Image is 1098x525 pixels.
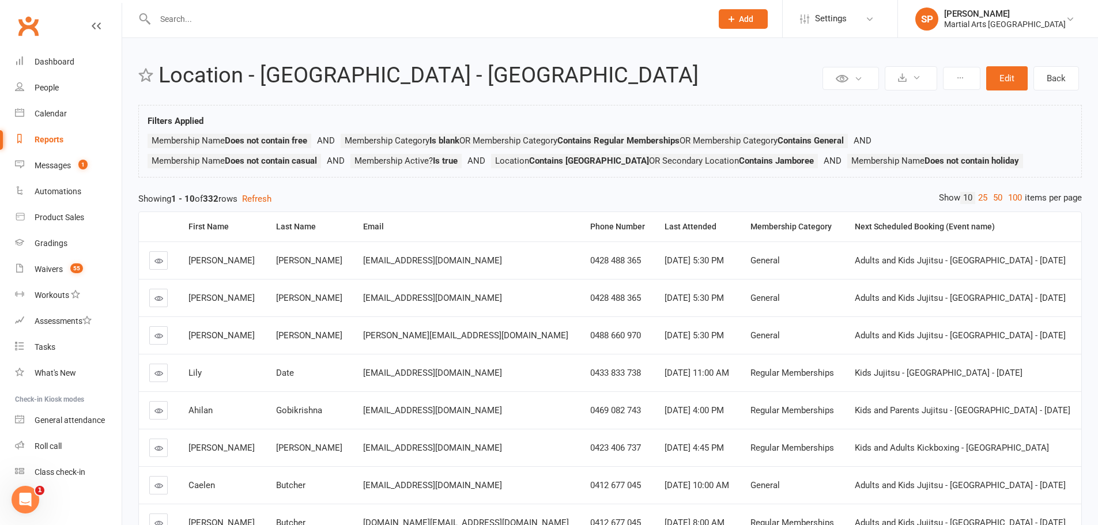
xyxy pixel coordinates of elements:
div: Email [363,222,571,231]
span: [PERSON_NAME] [276,443,342,453]
div: Next Scheduled Booking (Event name) [855,222,1072,231]
span: 0412 677 045 [590,480,641,490]
div: Class check-in [35,467,85,477]
a: 25 [975,192,990,204]
div: Phone Number [590,222,645,231]
span: Adults and Kids Jujitsu - [GEOGRAPHIC_DATA] - [DATE] [855,330,1066,341]
div: Gradings [35,239,67,248]
input: Search... [152,11,704,27]
span: Ahilan [188,405,213,416]
div: Last Name [276,222,344,231]
a: 100 [1005,192,1025,204]
div: Reports [35,135,63,144]
span: 1 [78,160,88,169]
div: Workouts [35,290,69,300]
a: Workouts [15,282,122,308]
span: Adults and Kids Jujitsu - [GEOGRAPHIC_DATA] - [DATE] [855,255,1066,266]
span: Adults and Kids Jujitsu - [GEOGRAPHIC_DATA] - [DATE] [855,480,1066,490]
span: Kids and Adults Kickboxing - [GEOGRAPHIC_DATA] [855,443,1049,453]
span: [PERSON_NAME] [188,255,255,266]
h2: Location - [GEOGRAPHIC_DATA] - [GEOGRAPHIC_DATA] [159,63,820,88]
span: Adults and Kids Jujitsu - [GEOGRAPHIC_DATA] - [DATE] [855,293,1066,303]
span: Membership Name [152,156,317,166]
div: Automations [35,187,81,196]
a: Back [1033,66,1079,90]
span: Membership Active? [354,156,458,166]
div: Show items per page [939,192,1082,204]
span: General [750,293,780,303]
div: Assessments [35,316,92,326]
button: Add [719,9,768,29]
a: Class kiosk mode [15,459,122,485]
div: Last Attended [665,222,730,231]
strong: Does not contain holiday [925,156,1019,166]
a: Messages 1 [15,153,122,179]
strong: Contains Regular Memberships [557,135,680,146]
span: 0428 488 365 [590,293,641,303]
span: 0488 660 970 [590,330,641,341]
span: OR Membership Category [459,135,680,146]
strong: Does not contain casual [225,156,317,166]
strong: Is true [433,156,458,166]
a: Roll call [15,433,122,459]
span: Regular Memberships [750,368,834,378]
span: [DATE] 5:30 PM [665,330,724,341]
span: [DATE] 10:00 AM [665,480,729,490]
span: [EMAIL_ADDRESS][DOMAIN_NAME] [363,443,502,453]
span: Butcher [276,480,305,490]
button: Refresh [242,192,271,206]
strong: 332 [203,194,218,204]
span: [PERSON_NAME] [188,293,255,303]
span: Regular Memberships [750,443,834,453]
div: SP [915,7,938,31]
span: [PERSON_NAME] [276,255,342,266]
span: Regular Memberships [750,405,834,416]
span: [DATE] 5:30 PM [665,255,724,266]
span: [PERSON_NAME] [188,443,255,453]
button: Edit [986,66,1028,90]
a: General attendance kiosk mode [15,407,122,433]
span: Add [739,14,753,24]
span: [EMAIL_ADDRESS][DOMAIN_NAME] [363,368,502,378]
div: Tasks [35,342,55,352]
span: General [750,255,780,266]
div: Messages [35,161,71,170]
a: Dashboard [15,49,122,75]
span: Membership Name [851,156,1019,166]
a: Gradings [15,231,122,256]
span: Settings [815,6,847,32]
span: [EMAIL_ADDRESS][DOMAIN_NAME] [363,255,502,266]
span: Membership Category [345,135,459,146]
strong: 1 - 10 [171,194,195,204]
div: What's New [35,368,76,377]
span: [DATE] 5:30 PM [665,293,724,303]
strong: Does not contain free [225,135,307,146]
a: Automations [15,179,122,205]
span: Membership Name [152,135,307,146]
span: Location [495,156,649,166]
div: People [35,83,59,92]
span: [DATE] 4:45 PM [665,443,724,453]
a: 50 [990,192,1005,204]
span: Kids and Parents Jujitsu - [GEOGRAPHIC_DATA] - [DATE] [855,405,1070,416]
span: [PERSON_NAME] [188,330,255,341]
span: 0433 833 738 [590,368,641,378]
a: Tasks [15,334,122,360]
span: [PERSON_NAME] [276,330,342,341]
div: Membership Category [750,222,835,231]
a: Reports [15,127,122,153]
div: Waivers [35,265,63,274]
span: Kids Jujitsu - [GEOGRAPHIC_DATA] - [DATE] [855,368,1022,378]
span: Gobikrishna [276,405,322,416]
span: [EMAIL_ADDRESS][DOMAIN_NAME] [363,405,502,416]
span: 0469 082 743 [590,405,641,416]
strong: Contains [GEOGRAPHIC_DATA] [529,156,649,166]
a: 10 [960,192,975,204]
a: Clubworx [14,12,43,40]
span: [DATE] 4:00 PM [665,405,724,416]
span: Date [276,368,294,378]
strong: Is blank [429,135,459,146]
div: General attendance [35,416,105,425]
div: Product Sales [35,213,84,222]
strong: Contains Jamboree [739,156,814,166]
